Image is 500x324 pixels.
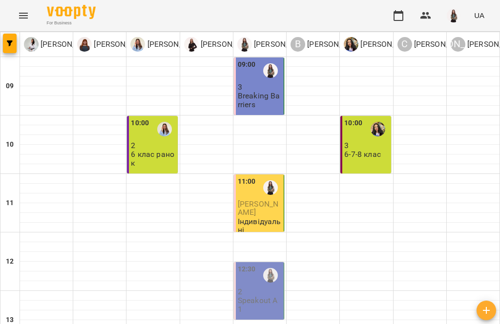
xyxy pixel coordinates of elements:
p: [PERSON_NAME] [412,38,473,50]
div: Михайлова Тетяна [77,37,153,52]
a: О [PERSON_NAME] [237,37,313,52]
label: 09:00 [238,59,256,70]
p: Speakout A1 [238,296,282,313]
img: А [130,37,145,52]
p: 6 клас ранок [131,150,175,167]
img: 6aba04e32ee3c657c737aeeda4e83600.jpg [447,9,460,22]
img: Voopty Logo [47,5,96,19]
span: UA [474,10,484,20]
div: Васильєва Ірина Дмитрівна [291,37,366,52]
h6: 09 [6,81,14,92]
div: Анастасія Сікунда [130,37,206,52]
div: [PERSON_NAME] [451,37,465,52]
p: 2 [131,141,175,150]
img: Омельченко Маргарита [263,63,278,78]
h6: 12 [6,256,14,267]
img: Олена Камінська [371,122,385,136]
div: Ольга Березій [24,37,100,52]
span: [PERSON_NAME] [238,199,278,217]
button: Створити урок [477,301,496,320]
p: [PERSON_NAME] [305,38,366,50]
button: UA [470,6,488,24]
img: М [77,37,92,52]
label: 10:00 [344,118,362,129]
label: 11:00 [238,176,256,187]
p: 3 [238,83,282,91]
a: М [PERSON_NAME] [77,37,153,52]
img: Омельченко Маргарита [263,180,278,195]
p: 2 [238,287,282,296]
div: Омельченко Маргарита [237,37,313,52]
div: Світлана Лукашова [397,37,473,52]
p: [PERSON_NAME] [252,38,313,50]
img: О [24,37,39,52]
img: К [184,37,199,52]
button: Menu [12,4,35,27]
p: Breaking Barriers [238,92,282,109]
p: [PERSON_NAME] [39,38,100,50]
div: В [291,37,305,52]
a: В [PERSON_NAME] [291,37,366,52]
a: С [PERSON_NAME] [397,37,473,52]
p: [PERSON_NAME] [145,38,206,50]
img: Омельченко Маргарита [263,268,278,283]
a: О [PERSON_NAME] [344,37,419,52]
a: А [PERSON_NAME] [130,37,206,52]
p: [PERSON_NAME] [358,38,419,50]
a: К [PERSON_NAME] [184,37,260,52]
div: Олена Камінська [344,37,419,52]
p: [PERSON_NAME] [92,38,153,50]
img: Анастасія Сікунда [157,122,172,136]
a: О [PERSON_NAME] [24,37,100,52]
div: С [397,37,412,52]
div: Катерина Постернак [184,37,260,52]
p: 3 [344,141,389,150]
h6: 10 [6,139,14,150]
p: Індивідуальні [238,217,282,234]
p: 6-7-8 клас [344,150,380,158]
h6: 11 [6,198,14,209]
span: For Business [47,20,96,26]
img: О [237,37,252,52]
label: 10:00 [131,118,149,129]
p: [PERSON_NAME] [199,38,260,50]
img: О [344,37,358,52]
label: 12:30 [238,264,256,275]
